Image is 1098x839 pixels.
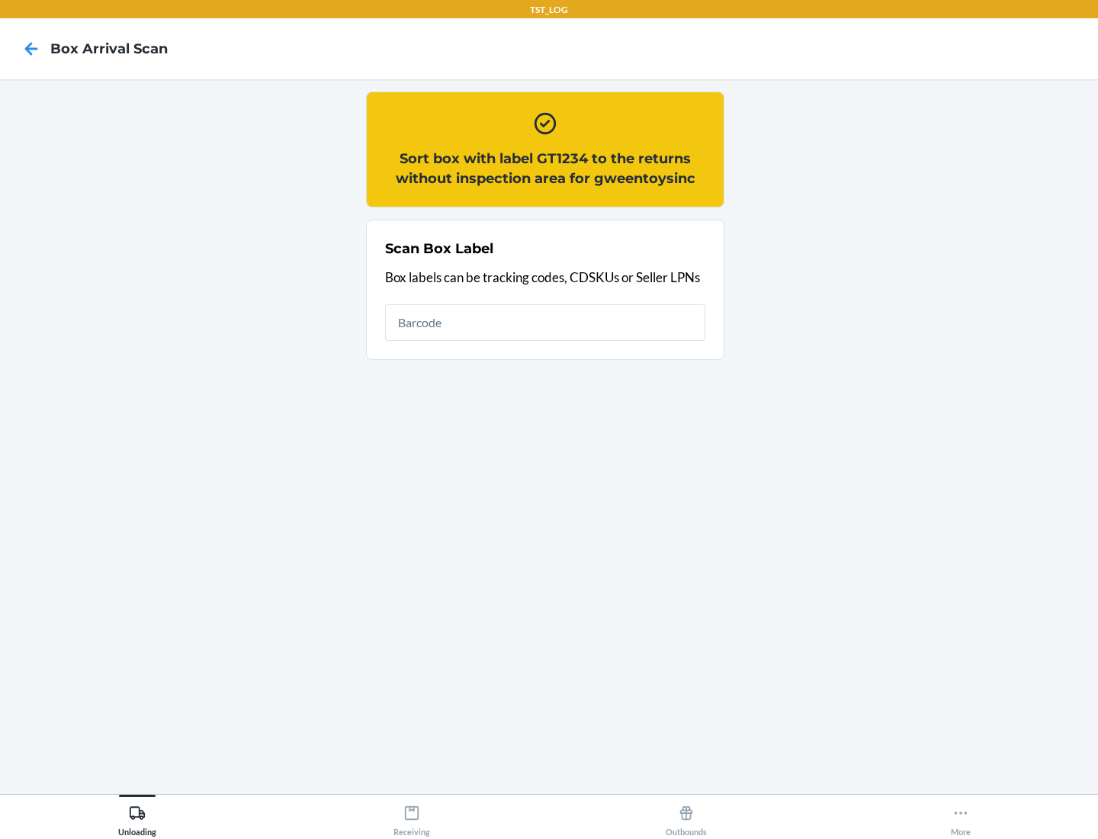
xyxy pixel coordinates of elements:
[385,268,705,288] p: Box labels can be tracking codes, CDSKUs or Seller LPNs
[549,795,823,837] button: Outbounds
[385,239,493,259] h2: Scan Box Label
[274,795,549,837] button: Receiving
[951,799,971,837] div: More
[50,39,168,59] h4: Box Arrival Scan
[530,3,568,17] p: TST_LOG
[393,799,430,837] div: Receiving
[666,799,707,837] div: Outbounds
[385,149,705,188] h2: Sort box with label GT1234 to the returns without inspection area for gweentoysinc
[823,795,1098,837] button: More
[118,799,156,837] div: Unloading
[385,304,705,341] input: Barcode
